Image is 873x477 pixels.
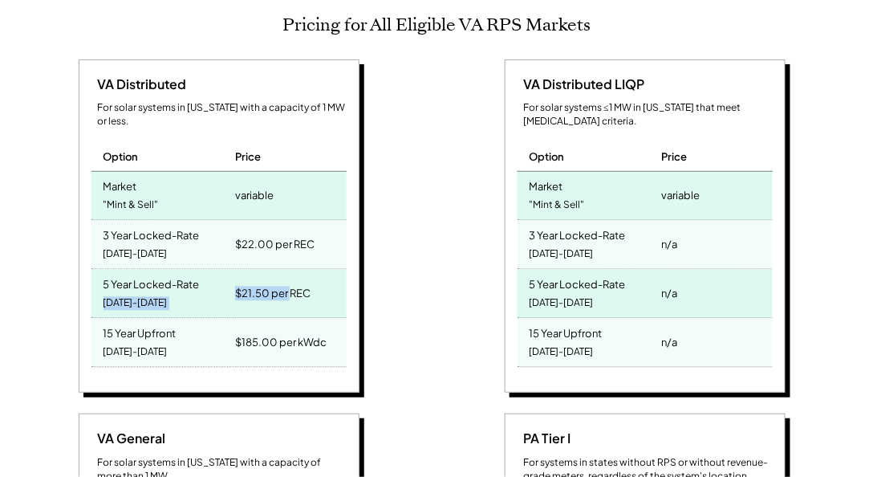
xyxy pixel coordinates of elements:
[530,293,594,315] div: [DATE]-[DATE]
[235,185,274,207] div: variable
[104,274,200,292] div: 5 Year Locked-Rate
[661,332,677,354] div: n/a
[661,185,700,207] div: variable
[104,342,168,364] div: [DATE]-[DATE]
[518,76,645,94] div: VA Distributed LIQP
[235,234,315,256] div: $22.00 per REC
[530,176,563,194] div: Market
[104,293,168,315] div: [DATE]-[DATE]
[235,150,261,165] div: Price
[235,283,311,305] div: $21.50 per REC
[104,150,139,165] div: Option
[104,323,177,341] div: 15 Year Upfront
[661,150,687,165] div: Price
[530,342,594,364] div: [DATE]-[DATE]
[530,244,594,266] div: [DATE]-[DATE]
[282,14,591,35] h2: Pricing for All Eligible VA RPS Markets
[91,430,166,448] div: VA General
[104,244,168,266] div: [DATE]-[DATE]
[530,274,626,292] div: 5 Year Locked-Rate
[104,225,200,243] div: 3 Year Locked-Rate
[235,332,327,354] div: $185.00 per kWdc
[524,102,773,129] div: For solar systems ≤1 MW in [US_STATE] that meet [MEDICAL_DATA] criteria.
[661,234,677,256] div: n/a
[530,225,626,243] div: 3 Year Locked-Rate
[530,195,585,217] div: "Mint & Sell"
[518,430,571,448] div: PA Tier I
[98,102,347,129] div: For solar systems in [US_STATE] with a capacity of 1 MW or less.
[104,195,159,217] div: "Mint & Sell"
[530,323,603,341] div: 15 Year Upfront
[661,283,677,305] div: n/a
[104,176,137,194] div: Market
[530,150,565,165] div: Option
[91,76,187,94] div: VA Distributed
